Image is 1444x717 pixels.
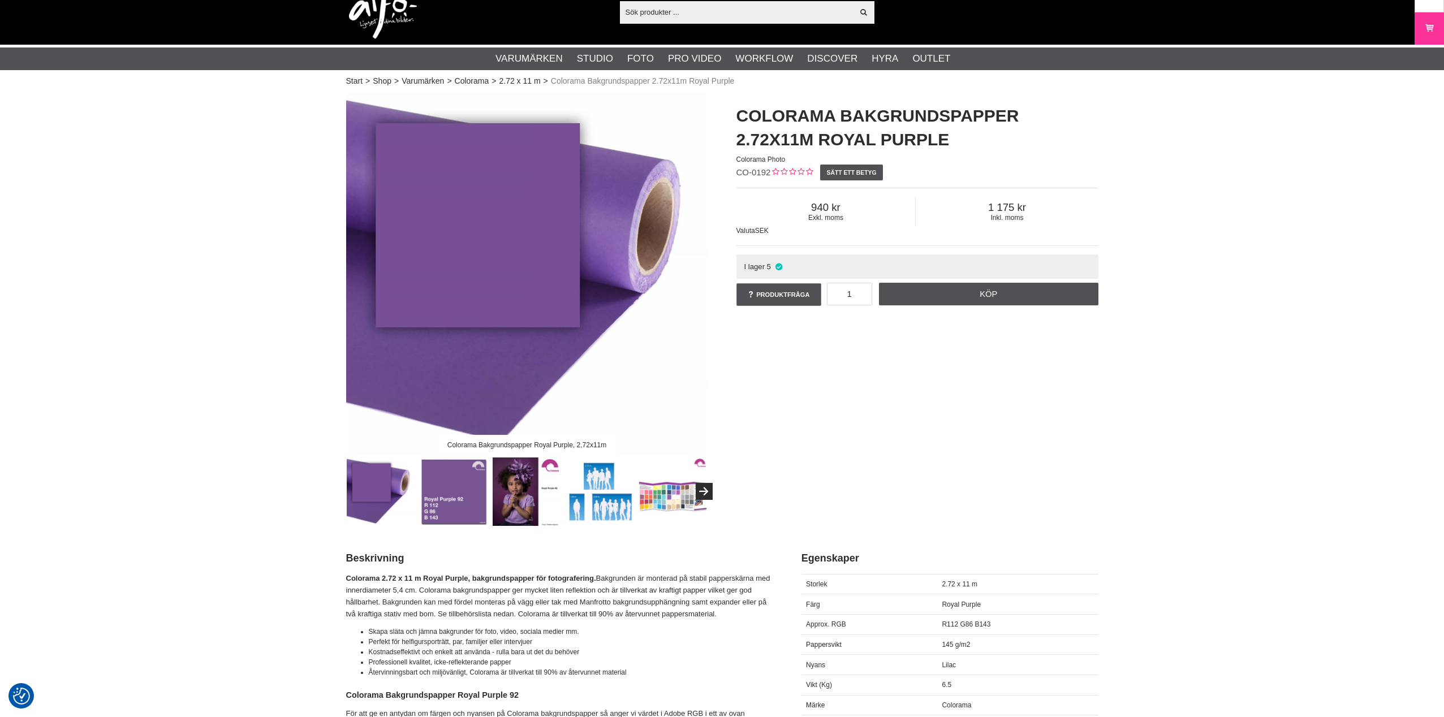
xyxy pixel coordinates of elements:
[577,51,613,66] a: Studio
[438,435,616,455] div: Colorama Bakgrundspapper Royal Purple, 2,72x11m
[872,51,898,66] a: Hyra
[346,93,708,455] img: Colorama Bakgrundspapper Royal Purple, 2,72x11m
[627,51,654,66] a: Foto
[801,551,1098,565] h2: Egenskaper
[755,227,769,235] span: SEK
[544,75,548,87] span: >
[735,51,793,66] a: Workflow
[736,283,821,306] a: Produktfråga
[668,51,721,66] a: Pro Video
[736,104,1098,152] h1: Colorama Bakgrundspapper 2.72x11m Royal Purple
[369,647,773,657] li: Kostnadseffektivt och enkelt att använda - rulla bara ut det du behöver
[744,262,765,271] span: I lager
[495,51,563,66] a: Varumärken
[806,701,825,709] span: Märke
[806,580,827,588] span: Storlek
[492,75,496,87] span: >
[620,3,854,20] input: Sök produkter ...
[806,601,820,608] span: Färg
[806,641,842,649] span: Pappersvikt
[806,681,832,689] span: Vikt (Kg)
[736,201,916,214] span: 940
[369,637,773,647] li: Perfekt för helfigursporträtt, par, familjer eller intervjuer
[942,601,981,608] span: Royal Purple
[394,75,399,87] span: >
[774,262,783,271] i: I lager
[499,75,540,87] a: 2.72 x 11 m
[736,167,771,177] span: CO-0192
[820,165,883,180] a: Sätt ett betyg
[696,483,713,500] button: Next
[736,214,916,222] span: Exkl. moms
[770,167,813,179] div: Kundbetyg: 0
[942,620,990,628] span: R112 G86 B143
[942,701,971,709] span: Colorama
[369,657,773,667] li: Professionell kvalitet, icke-reflekterande papper
[369,627,773,637] li: Skapa släta och jämna bakgrunder för foto, video, sociala medier mm.
[373,75,391,87] a: Shop
[806,620,846,628] span: Approx. RGB
[455,75,489,87] a: Colorama
[736,156,786,163] span: Colorama Photo
[346,75,363,87] a: Start
[916,214,1098,222] span: Inkl. moms
[346,574,596,582] strong: Colorama 2.72 x 11 m Royal Purple, bakgrundspapper för fotografering.
[402,75,444,87] a: Varumärken
[346,689,773,701] h4: Colorama Bakgrundspapper Royal Purple 92
[551,75,735,87] span: Colorama Bakgrundspapper 2.72x11m Royal Purple
[912,51,950,66] a: Outlet
[916,201,1098,214] span: 1 175
[942,641,970,649] span: 145 g/m2
[420,457,488,526] img: Royal Purple 92-Kalibrerad Monitor Adobe RGB 6500K
[942,661,956,669] span: Lilac
[566,457,634,526] img: Seamless Paper Width Comparison
[879,283,1098,305] a: Köp
[807,51,857,66] a: Discover
[767,262,771,271] span: 5
[493,457,561,526] img: Colorama Royal Purple 92 - Photo Theresé Asplund
[369,667,773,677] li: Återvinningsbart och miljövänligt, Colorama är tillverkat till 90% av återvunnet material
[806,661,825,669] span: Nyans
[942,580,977,588] span: 2.72 x 11 m
[13,688,30,705] img: Revisit consent button
[365,75,370,87] span: >
[346,573,773,620] p: Bakgrunden är monterad på stabil papperskärna med innerdiameter 5,4 cm. Colorama bakgrundspapper ...
[447,75,451,87] span: >
[346,551,773,565] h2: Beskrivning
[639,457,707,526] img: Order the Colorama color chart to see the colors live
[942,681,951,689] span: 6.5
[347,457,415,526] img: Colorama Bakgrundspapper Royal Purple, 2,72x11m
[13,686,30,706] button: Samtyckesinställningar
[736,227,755,235] span: Valuta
